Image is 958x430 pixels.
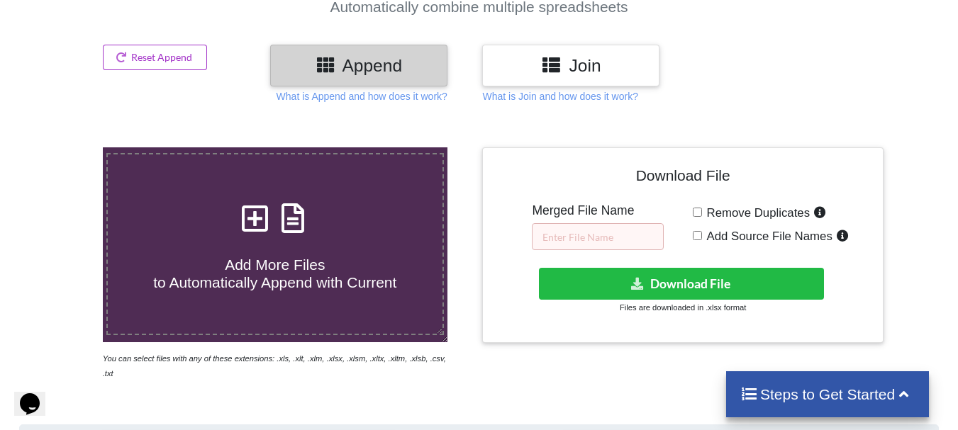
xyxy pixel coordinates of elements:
h4: Steps to Get Started [740,385,915,403]
h3: Append [281,55,437,76]
h4: Download File [493,158,872,198]
p: What is Append and how does it work? [277,89,447,103]
span: Remove Duplicates [702,206,811,220]
button: Download File [539,268,824,300]
h5: Merged File Name [532,203,664,218]
input: Enter File Name [532,223,664,250]
iframe: chat widget [14,373,60,416]
button: Reset Append [103,45,208,70]
span: Add Source File Names [702,230,832,243]
i: You can select files with any of these extensions: .xls, .xlt, .xlm, .xlsx, .xlsm, .xltx, .xltm, ... [103,354,446,378]
span: Add More Files to Automatically Append with Current [153,256,396,290]
p: What is Join and how does it work? [482,89,637,103]
small: Files are downloaded in .xlsx format [620,303,746,312]
h3: Join [493,55,649,76]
